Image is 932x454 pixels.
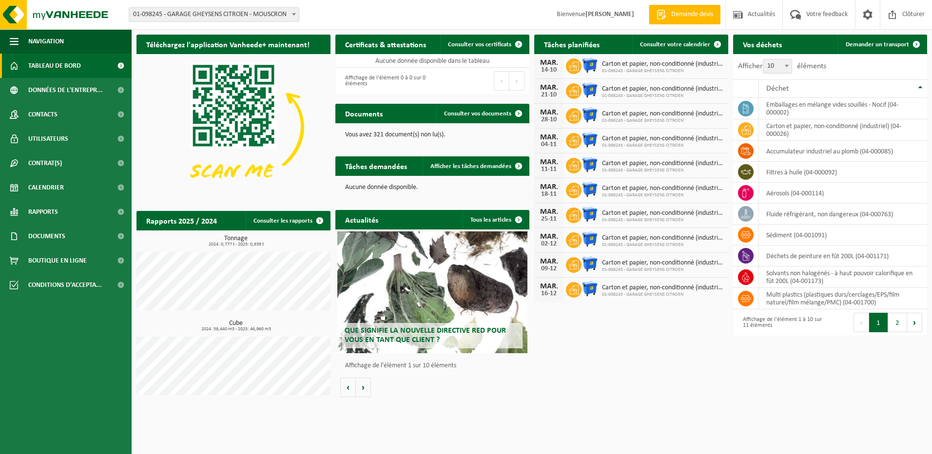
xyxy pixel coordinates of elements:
[539,258,559,265] div: MAR.
[733,35,792,54] h2: Vos déchets
[759,162,927,183] td: filtres à huile (04-000092)
[582,256,598,272] img: WB-1100-HPE-BE-01
[602,267,723,273] span: 01-098245 - GARAGE GHEYSENS CITROEN
[28,224,65,248] span: Documents
[582,206,598,223] img: WB-1100-HPE-BE-01
[539,92,559,98] div: 21-10
[602,284,723,292] span: Carton et papier, non-conditionné (industriel)
[602,160,723,168] span: Carton et papier, non-conditionné (industriel)
[539,183,559,191] div: MAR.
[335,104,392,123] h2: Documents
[582,281,598,297] img: WB-1100-HPE-BE-01
[602,242,723,248] span: 01-098245 - GARAGE GHEYSENS CITROEN
[340,378,356,397] button: Vorige
[539,208,559,216] div: MAR.
[582,181,598,198] img: WB-1100-HPE-BE-01
[340,70,427,92] div: Affichage de l'élément 0 à 0 sur 0 éléments
[28,151,62,175] span: Contrat(s)
[436,104,528,123] a: Consulter vos documents
[759,288,927,309] td: multi plastics (plastiques durs/cerclages/EPS/film naturel/film mélange/PMC) (04-001700)
[448,41,511,48] span: Consulter vos certificats
[509,71,524,91] button: Next
[602,234,723,242] span: Carton et papier, non-conditionné (industriel)
[28,29,64,54] span: Navigation
[632,35,727,54] a: Consulter votre calendrier
[28,248,87,273] span: Boutique en ligne
[582,132,598,148] img: WB-1100-HPE-BE-01
[539,265,559,272] div: 09-12
[539,216,559,223] div: 25-11
[582,57,598,74] img: WB-1100-HPE-BE-01
[669,10,716,19] span: Demande devis
[539,290,559,297] div: 16-12
[602,60,723,68] span: Carton et papier, non-conditionné (industriel)
[129,7,299,22] span: 01-098245 - GARAGE GHEYSENS CITROEN - MOUSCRON
[766,85,789,93] span: Déchet
[759,119,927,141] td: carton et papier, non-conditionné (industriel) (04-000026)
[602,259,723,267] span: Carton et papier, non-conditionné (industriel)
[582,231,598,247] img: WB-1100-HPE-BE-01
[423,156,528,176] a: Afficher les tâches demandées
[356,378,371,397] button: Volgende
[759,266,927,288] td: solvants non halogénés - à haut pouvoir calorifique en fût 200L (04-001173)
[539,233,559,241] div: MAR.
[539,166,559,173] div: 11-11
[534,35,609,54] h2: Tâches planifiées
[602,192,723,198] span: 01-098245 - GARAGE GHEYSENS CITROEN
[759,98,927,119] td: emballages en mélange vides souillés - Nocif (04-000002)
[854,313,869,332] button: Previous
[585,11,634,18] strong: [PERSON_NAME]
[602,135,723,143] span: Carton et papier, non-conditionné (industriel)
[759,141,927,162] td: accumulateur industriel au plomb (04-000085)
[539,283,559,290] div: MAR.
[539,158,559,166] div: MAR.
[141,320,330,332] h3: Cube
[539,241,559,247] div: 02-12
[602,292,723,298] span: 01-098245 - GARAGE GHEYSENS CITROEN
[141,235,330,247] h3: Tonnage
[602,93,723,99] span: 01-098245 - GARAGE GHEYSENS CITROEN
[28,200,58,224] span: Rapports
[602,85,723,93] span: Carton et papier, non-conditionné (industriel)
[463,210,528,229] a: Tous les articles
[345,362,524,369] p: Affichage de l'élément 1 sur 10 éléments
[869,313,888,332] button: 1
[640,41,710,48] span: Consulter votre calendrier
[602,68,723,74] span: 01-098245 - GARAGE GHEYSENS CITROEN
[444,111,511,117] span: Consulter vos documents
[738,62,826,70] label: Afficher éléments
[602,143,723,149] span: 01-098245 - GARAGE GHEYSENS CITROEN
[28,78,103,102] span: Données de l'entrepr...
[846,41,909,48] span: Demander un transport
[539,67,559,74] div: 14-10
[602,168,723,173] span: 01-098245 - GARAGE GHEYSENS CITROEN
[440,35,528,54] a: Consulter vos certificats
[763,59,792,74] span: 10
[337,231,527,353] a: Que signifie la nouvelle directive RED pour vous en tant que client ?
[28,175,64,200] span: Calendrier
[539,116,559,123] div: 28-10
[335,210,388,229] h2: Actualités
[539,191,559,198] div: 18-11
[335,156,417,175] h2: Tâches demandées
[602,110,723,118] span: Carton et papier, non-conditionné (industriel)
[335,35,436,54] h2: Certificats & attestations
[28,102,58,127] span: Contacts
[759,204,927,225] td: fluide réfrigérant, non dangereux (04-000763)
[888,313,907,332] button: 2
[28,273,102,297] span: Conditions d'accepta...
[136,35,319,54] h2: Téléchargez l'application Vanheede+ maintenant!
[907,313,922,332] button: Next
[602,217,723,223] span: 01-098245 - GARAGE GHEYSENS CITROEN
[494,71,509,91] button: Previous
[838,35,926,54] a: Demander un transport
[602,118,723,124] span: 01-098245 - GARAGE GHEYSENS CITROEN
[129,8,299,21] span: 01-098245 - GARAGE GHEYSENS CITROEN - MOUSCRON
[345,132,520,138] p: Vous avez 321 document(s) non lu(s).
[602,185,723,192] span: Carton et papier, non-conditionné (industriel)
[539,109,559,116] div: MAR.
[582,156,598,173] img: WB-1100-HPE-BE-01
[539,133,559,141] div: MAR.
[539,59,559,67] div: MAR.
[738,312,825,333] div: Affichage de l'élément 1 à 10 sur 11 éléments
